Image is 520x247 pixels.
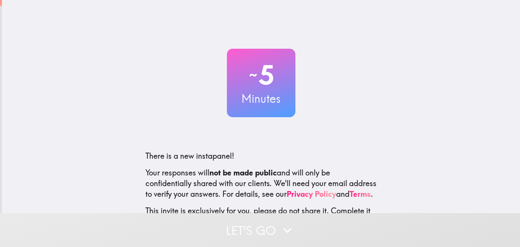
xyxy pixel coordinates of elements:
span: ~ [248,64,258,86]
span: There is a new instapanel! [145,151,234,161]
a: Privacy Policy [287,189,336,199]
p: This invite is exclusively for you, please do not share it. Complete it soon because spots are li... [145,206,377,227]
h3: Minutes [227,91,295,107]
b: not be made public [209,168,277,177]
h2: 5 [227,59,295,91]
p: Your responses will and will only be confidentially shared with our clients. We'll need your emai... [145,167,377,199]
a: Terms [349,189,371,199]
